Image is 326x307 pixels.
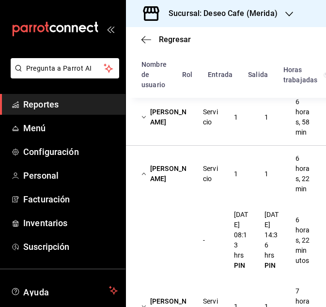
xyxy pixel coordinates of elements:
[203,164,218,184] div: Servicio
[23,216,118,230] span: Inventarios
[126,89,326,146] div: Row
[264,210,280,261] div: [DATE] 14:36 hrs
[264,261,280,271] div: PIN
[234,210,249,261] div: [DATE] 08:13 hrs
[7,70,119,80] a: Pregunta a Parrot AI
[257,108,276,126] div: Cell
[134,160,195,188] div: Cell
[141,35,191,44] button: Regresar
[126,52,326,98] div: Head
[23,169,118,182] span: Personal
[174,66,200,84] div: HeadCell
[134,103,195,131] div: Cell
[240,66,276,84] div: HeadCell
[126,202,326,278] div: Row
[23,240,118,253] span: Suscripción
[11,58,119,78] button: Pregunta a Parrot AI
[23,193,118,206] span: Facturación
[159,35,191,44] span: Regresar
[134,236,149,244] div: Cell
[134,56,174,94] div: HeadCell
[23,122,118,135] span: Menú
[161,8,278,19] h3: Sucursal: Deseo Cafe (Merida)
[195,160,226,188] div: Cell
[126,146,326,202] div: Row
[107,25,114,33] button: open_drawer_menu
[26,63,104,74] span: Pregunta a Parrot AI
[257,206,288,275] div: Cell
[23,285,105,296] span: Ayuda
[226,206,257,275] div: Cell
[23,145,118,158] span: Configuración
[195,231,213,249] div: Cell
[23,98,118,111] span: Reportes
[195,103,226,131] div: Cell
[234,261,249,271] div: PIN
[203,235,205,246] div: -
[226,108,246,126] div: Cell
[203,107,218,127] div: Servicio
[288,150,319,198] div: Cell
[288,211,319,270] div: Cell
[200,66,240,84] div: HeadCell
[257,165,276,183] div: Cell
[226,165,246,183] div: Cell
[288,93,319,141] div: Cell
